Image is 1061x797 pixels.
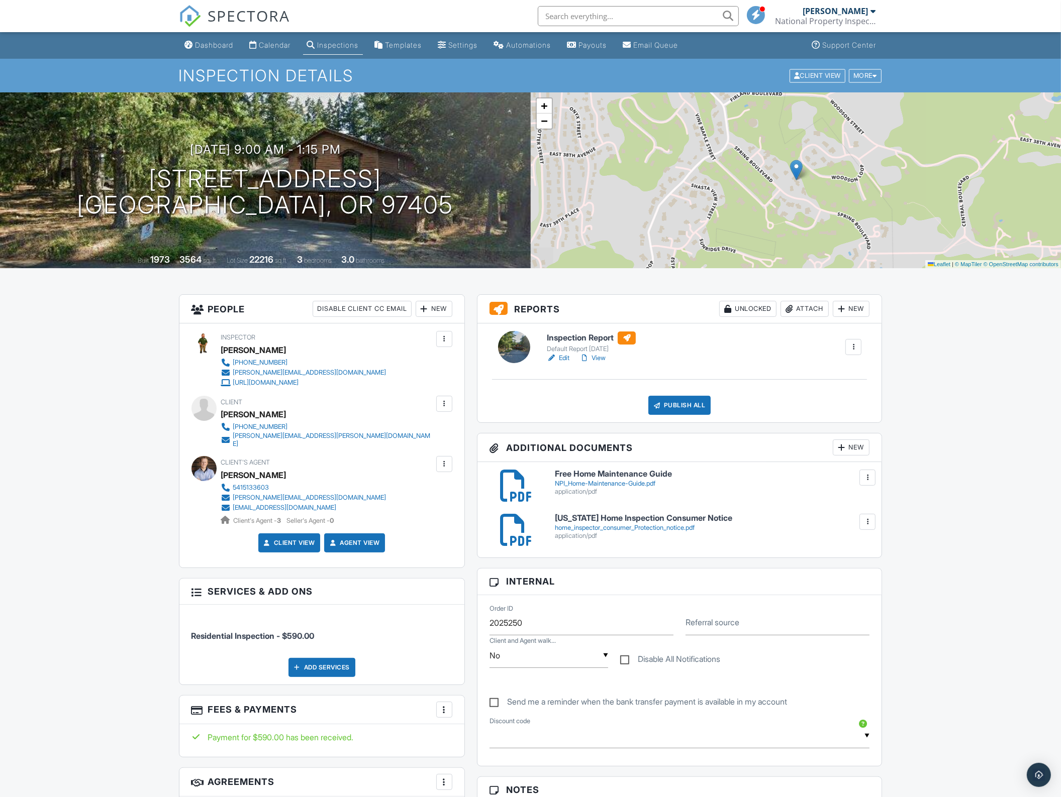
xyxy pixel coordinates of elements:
[196,41,234,49] div: Dashboard
[555,532,870,540] div: application/pdf
[833,301,870,317] div: New
[790,69,845,82] div: Client View
[233,379,299,387] div: [URL][DOMAIN_NAME]
[221,358,387,368] a: [PHONE_NUMBER]
[563,36,611,55] a: Payouts
[233,432,434,448] div: [PERSON_NAME][EMAIL_ADDRESS][PERSON_NAME][DOMAIN_NAME]
[781,301,829,317] div: Attach
[221,483,387,493] a: 5415133603
[221,432,434,448] a: [PERSON_NAME][EMAIL_ADDRESS][PERSON_NAME][DOMAIN_NAME]
[275,257,287,264] span: sq.ft.
[490,36,555,55] a: Automations (Basic)
[555,470,870,495] a: Free Home Maintenance Guide NPI_Home-Maintenance-Guide.pdf application/pdf
[579,41,607,49] div: Payouts
[537,113,552,129] a: Zoom out
[547,345,636,353] div: Default Report [DATE]
[541,115,547,127] span: −
[952,261,953,267] span: |
[955,261,982,267] a: © MapTiler
[249,254,273,265] div: 22216
[928,261,950,267] a: Leaflet
[181,36,238,55] a: Dashboard
[776,16,876,26] div: National Property Inspections
[385,41,422,49] div: Templates
[179,295,464,323] h3: People
[318,41,359,49] div: Inspections
[221,422,434,432] a: [PHONE_NUMBER]
[191,732,452,743] div: Payment for $590.00 has been received.
[221,407,286,422] div: [PERSON_NAME]
[538,6,739,26] input: Search everything...
[330,517,334,524] strong: 0
[1027,763,1051,787] div: Open Intercom Messenger
[619,36,683,55] a: Email Queue
[221,459,270,466] span: Client's Agent
[221,468,286,483] a: [PERSON_NAME]
[490,604,513,613] label: Order ID
[371,36,426,55] a: Templates
[537,98,552,113] a: Zoom in
[287,517,334,524] span: Seller's Agent -
[233,504,337,512] div: [EMAIL_ADDRESS][DOMAIN_NAME]
[477,295,882,323] h3: Reports
[304,257,332,264] span: bedrooms
[233,484,269,492] div: 5415133603
[686,617,739,628] label: Referral source
[288,658,355,677] div: Add Services
[434,36,482,55] a: Settings
[416,301,452,317] div: New
[233,423,288,431] div: [PHONE_NUMBER]
[77,166,453,219] h1: [STREET_ADDRESS] [GEOGRAPHIC_DATA], OR 97405
[234,517,283,524] span: Client's Agent -
[179,696,464,724] h3: Fees & Payments
[138,257,149,264] span: Built
[833,439,870,456] div: New
[191,612,452,649] li: Service: Residential Inspection
[634,41,679,49] div: Email Queue
[179,67,883,84] h1: Inspection Details
[150,254,170,265] div: 1973
[221,333,256,341] span: Inspector
[789,71,848,79] a: Client View
[208,5,291,26] span: SPECTORA
[555,480,870,488] div: NPI_Home-Maintenance-Guide.pdf
[547,331,636,345] h6: Inspection Report
[984,261,1058,267] a: © OpenStreetMap contributors
[221,368,387,378] a: [PERSON_NAME][EMAIL_ADDRESS][DOMAIN_NAME]
[313,301,412,317] div: Disable Client CC Email
[179,579,464,605] h3: Services & Add ons
[221,493,387,503] a: [PERSON_NAME][EMAIL_ADDRESS][DOMAIN_NAME]
[221,343,286,358] div: [PERSON_NAME]
[490,717,530,726] label: Discount code
[233,359,288,367] div: [PHONE_NUMBER]
[246,36,295,55] a: Calendar
[262,538,315,548] a: Client View
[555,470,870,479] h6: Free Home Maintenance Guide
[547,331,636,354] a: Inspection Report Default Report [DATE]
[547,353,569,363] a: Edit
[341,254,354,265] div: 3.0
[541,99,547,112] span: +
[297,254,303,265] div: 3
[555,514,870,539] a: [US_STATE] Home Inspection Consumer Notice home_inspector_consumer_Protection_notice.pdf applicat...
[719,301,777,317] div: Unlocked
[849,69,882,82] div: More
[190,143,341,156] h3: [DATE] 9:00 am - 1:15 pm
[221,398,243,406] span: Client
[277,517,281,524] strong: 3
[490,697,787,710] label: Send me a reminder when the bank transfer payment is available in my account
[477,568,882,595] h3: Internal
[356,257,384,264] span: bathrooms
[179,254,202,265] div: 3564
[620,654,720,667] label: Disable All Notifications
[490,636,556,645] label: Client and Agent walkthrough at the end of the inspection?
[227,257,248,264] span: Lot Size
[803,6,869,16] div: [PERSON_NAME]
[259,41,291,49] div: Calendar
[449,41,478,49] div: Settings
[179,14,291,35] a: SPECTORA
[303,36,363,55] a: Inspections
[233,494,387,502] div: [PERSON_NAME][EMAIL_ADDRESS][DOMAIN_NAME]
[328,538,379,548] a: Agent View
